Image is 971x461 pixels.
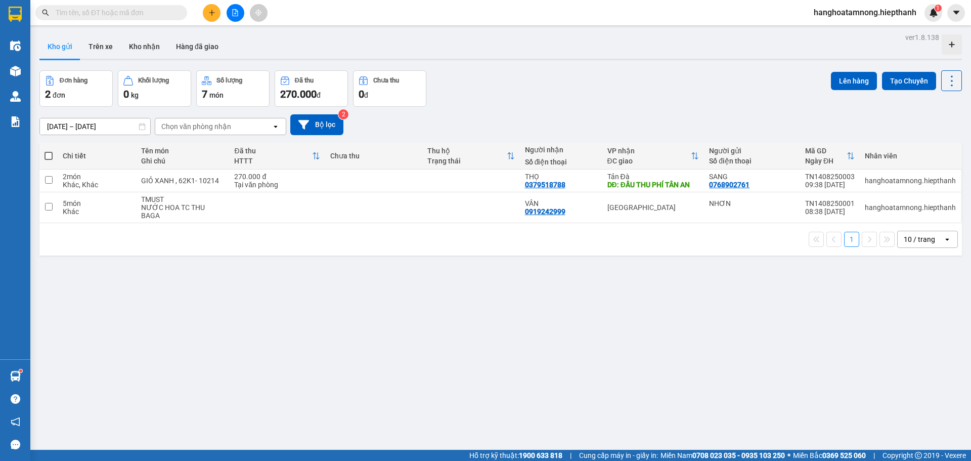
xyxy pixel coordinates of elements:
[11,440,20,449] span: message
[168,34,227,59] button: Hàng đã giao
[952,8,961,17] span: caret-down
[10,66,21,76] img: warehouse-icon
[947,4,965,22] button: caret-down
[208,9,215,16] span: plus
[359,88,364,100] span: 0
[579,450,658,461] span: Cung cấp máy in - giấy in:
[42,9,49,16] span: search
[373,77,399,84] div: Chưa thu
[904,234,935,244] div: 10 / trang
[216,77,242,84] div: Số lượng
[123,88,129,100] span: 0
[865,177,956,185] div: hanghoatamnong.hiepthanh
[805,157,847,165] div: Ngày ĐH
[280,88,317,100] span: 270.000
[942,34,962,55] div: Tạo kho hàng mới
[161,121,231,132] div: Chọn văn phòng nhận
[787,453,790,457] span: ⚪️
[138,77,169,84] div: Khối lượng
[844,232,859,247] button: 1
[519,451,562,459] strong: 1900 633 818
[141,203,224,220] div: NƯỚC HOA TC THU BAGA
[63,199,131,207] div: 5 món
[692,451,785,459] strong: 0708 023 035 - 0935 103 250
[607,173,699,181] div: Tản Đà
[234,157,312,165] div: HTTT
[709,147,795,155] div: Người gửi
[255,9,262,16] span: aim
[290,114,343,135] button: Bộ lọc
[422,143,519,170] th: Toggle SortBy
[11,394,20,404] span: question-circle
[525,207,565,216] div: 0919242999
[936,5,940,12] span: 1
[882,72,936,90] button: Tạo Chuyến
[10,116,21,127] img: solution-icon
[800,143,860,170] th: Toggle SortBy
[275,70,348,107] button: Đã thu270.000đ
[10,371,21,382] img: warehouse-icon
[227,4,244,22] button: file-add
[822,451,866,459] strong: 0369 525 060
[141,147,224,155] div: Tên món
[929,8,938,17] img: icon-new-feature
[338,109,348,119] sup: 2
[935,5,942,12] sup: 1
[63,207,131,216] div: Khác
[364,91,368,99] span: đ
[709,199,795,207] div: NHƠN
[353,70,426,107] button: Chưa thu0đ
[63,181,131,189] div: Khác, Khác
[805,181,855,189] div: 09:38 [DATE]
[709,181,749,189] div: 0768902761
[709,173,795,181] div: SANG
[39,70,113,107] button: Đơn hàng2đơn
[19,369,22,372] sup: 1
[56,7,175,18] input: Tìm tên, số ĐT hoặc mã đơn
[203,4,220,22] button: plus
[131,91,139,99] span: kg
[209,91,224,99] span: món
[45,88,51,100] span: 2
[234,181,320,189] div: Tại văn phòng
[915,452,922,459] span: copyright
[9,7,22,22] img: logo-vxr
[525,199,597,207] div: VÂN
[141,157,224,165] div: Ghi chú
[806,6,924,19] span: hanghoatamnong.hiepthanh
[53,91,65,99] span: đơn
[272,122,280,131] svg: open
[709,157,795,165] div: Số điện thoại
[141,177,224,185] div: GIỎ XANH , 62K1- 10214
[63,173,131,181] div: 2 món
[943,235,951,243] svg: open
[234,173,320,181] div: 270.000 đ
[202,88,207,100] span: 7
[805,207,855,216] div: 08:38 [DATE]
[427,147,506,155] div: Thu hộ
[295,77,314,84] div: Đã thu
[427,157,506,165] div: Trạng thái
[607,147,691,155] div: VP nhận
[865,203,956,212] div: hanghoatamnong.hiepthanh
[118,70,191,107] button: Khối lượng0kg
[234,147,312,155] div: Đã thu
[63,152,131,160] div: Chi tiết
[805,147,847,155] div: Mã GD
[317,91,321,99] span: đ
[60,77,87,84] div: Đơn hàng
[525,158,597,166] div: Số điện thoại
[805,199,855,207] div: TN1408250001
[469,450,562,461] span: Hỗ trợ kỹ thuật:
[80,34,121,59] button: Trên xe
[330,152,417,160] div: Chưa thu
[793,450,866,461] span: Miền Bắc
[40,118,150,135] input: Select a date range.
[525,146,597,154] div: Người nhận
[141,195,224,203] div: TMUST
[525,181,565,189] div: 0379518788
[831,72,877,90] button: Lên hàng
[121,34,168,59] button: Kho nhận
[607,181,699,189] div: DĐ: ĐẦU THU PHÍ TÂN AN
[607,203,699,212] div: [GEOGRAPHIC_DATA]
